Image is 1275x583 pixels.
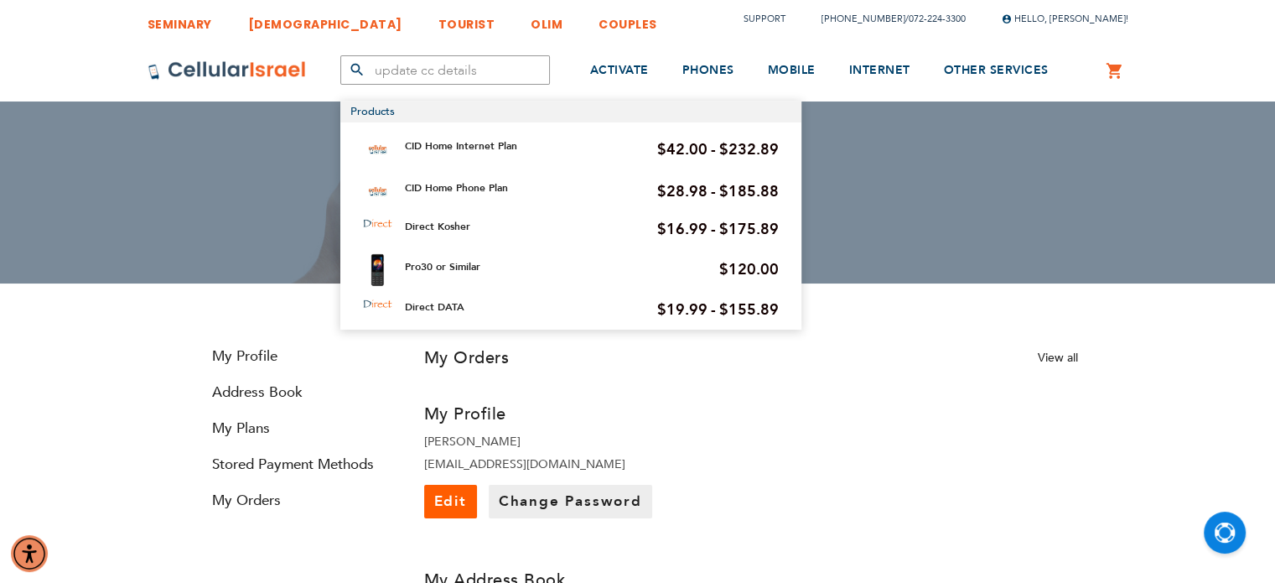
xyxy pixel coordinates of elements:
[821,13,905,25] a: [PHONE_NUMBER]
[405,260,480,273] a: Pro30 or Similar
[424,403,739,425] h3: My Profile
[424,434,739,450] li: [PERSON_NAME]
[531,4,562,35] a: OLIM
[363,219,392,228] img: Direct Kosher
[599,4,657,35] a: COUPLES
[682,62,734,78] span: PHONES
[438,4,495,35] a: TOURIST
[719,139,779,160] span: $232.89
[657,181,707,202] span: $28.98
[405,220,470,233] a: Direct Kosher
[363,299,392,309] img: Direct DATA
[350,104,395,119] span: Products
[719,181,779,202] span: $185.88
[198,491,399,510] a: My Orders
[682,39,734,102] a: PHONES
[405,181,508,195] a: CID Home Phone Plan
[405,139,517,153] a: CID Home Internet Plan
[198,346,399,366] a: My Profile
[944,62,1049,78] span: OTHER SERVICES
[11,535,48,572] div: Accessibility Menu
[198,455,399,474] a: Stored Payment Methods
[148,60,307,81] img: Cellular Israel Logo
[198,419,399,438] a: My Plans
[489,485,652,518] a: Change Password
[909,13,966,25] a: 072-224-3300
[405,300,464,314] a: Direct DATA
[657,299,707,320] span: $19.99
[1002,13,1128,25] span: Hello, [PERSON_NAME]!
[1038,350,1078,366] a: View all
[657,139,707,160] span: $42.00
[768,39,816,102] a: MOBILE
[248,4,402,35] a: [DEMOGRAPHIC_DATA]
[744,13,785,25] a: Support
[719,259,779,280] span: $120.00
[944,39,1049,102] a: OTHER SERVICES
[657,219,707,240] span: $16.99
[198,383,399,402] a: Address Book
[849,39,910,102] a: INTERNET
[371,253,385,287] img: Pro30 or Similar
[590,39,649,102] a: ACTIVATE
[768,62,816,78] span: MOBILE
[340,55,550,85] input: Search
[363,135,392,164] img: CID Home Internet Plan
[363,177,392,206] img: CID Home Phone Plan
[424,456,739,472] li: [EMAIL_ADDRESS][DOMAIN_NAME]
[424,485,477,518] a: Edit
[805,7,966,31] li: /
[719,219,779,240] span: $175.89
[849,62,910,78] span: INTERNET
[719,299,779,320] span: $155.89
[590,62,649,78] span: ACTIVATE
[148,4,212,35] a: SEMINARY
[424,346,510,369] h3: My Orders
[434,492,467,511] span: Edit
